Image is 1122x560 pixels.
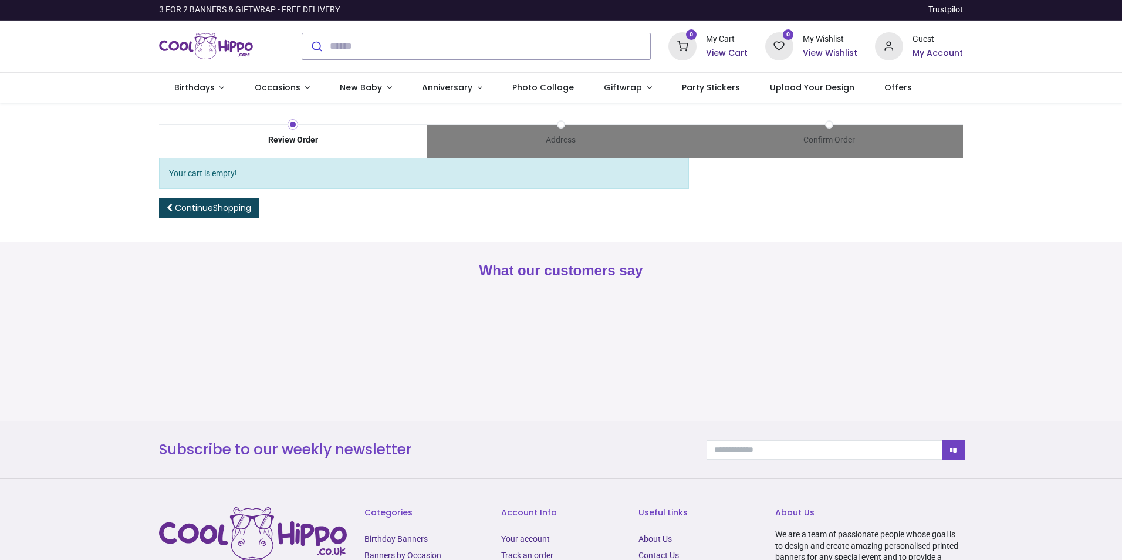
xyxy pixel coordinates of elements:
[512,82,574,93] span: Photo Collage
[638,551,679,560] a: Contact Us
[174,82,215,93] span: Birthdays
[913,48,963,59] a: My Account
[255,82,300,93] span: Occasions
[159,4,340,16] div: 3 FOR 2 BANNERS & GIFTWRAP - FREE DELIVERY
[364,551,441,560] a: Banners by Occasion
[159,198,259,218] a: ContinueShopping
[239,73,325,103] a: Occasions
[686,29,697,41] sup: 0
[765,41,793,50] a: 0
[604,82,642,93] span: Giftwrap
[695,134,963,146] div: Confirm Order
[213,202,251,214] span: Shopping
[159,30,253,63] img: Cool Hippo
[638,507,758,519] h6: Useful Links
[422,82,472,93] span: Anniversary
[159,73,239,103] a: Birthdays
[159,440,689,460] h3: Subscribe to our weekly newsletter
[589,73,667,103] a: Giftwrap
[340,82,382,93] span: New Baby
[706,33,748,45] div: My Cart
[770,82,854,93] span: Upload Your Design
[364,507,484,519] h6: Categories
[501,551,553,560] a: Track an order
[783,29,794,41] sup: 0
[501,507,620,519] h6: Account Info
[159,134,427,146] div: Review Order
[706,48,748,59] a: View Cart
[913,33,963,45] div: Guest
[159,158,689,190] div: Your cart is empty!
[175,202,251,214] span: Continue
[775,507,963,519] h6: About Us
[638,534,672,544] a: About Us​
[803,48,857,59] a: View Wishlist
[427,134,695,146] div: Address
[407,73,497,103] a: Anniversary
[501,534,550,544] a: Your account
[682,82,740,93] span: Party Stickers
[668,41,697,50] a: 0
[325,73,407,103] a: New Baby
[884,82,912,93] span: Offers
[302,33,330,59] button: Submit
[159,30,253,63] a: Logo of Cool Hippo
[928,4,963,16] a: Trustpilot
[803,33,857,45] div: My Wishlist
[159,261,963,281] h2: What our customers say
[364,534,428,544] a: Birthday Banners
